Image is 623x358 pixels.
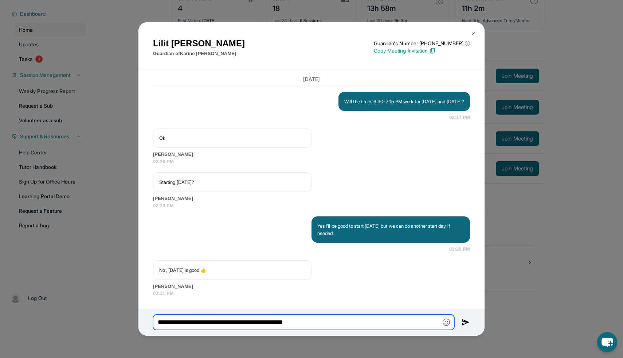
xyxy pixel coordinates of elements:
span: 03:31 PM [153,290,470,297]
p: Will the times 6:30-7:15 PM work for [DATE] and [DATE]? [344,98,464,105]
span: 03:28 PM [449,246,470,253]
p: No , [DATE] is good 👍 [159,266,305,274]
p: Copy Meeting Invitation [374,47,470,54]
p: Guardian of Karine [PERSON_NAME] [153,50,245,57]
span: 02:17 PM [449,114,470,121]
p: Yes I'll be good to start [DATE] but we can do another start day if needed. [317,222,464,237]
span: [PERSON_NAME] [153,151,470,158]
p: Ok [159,134,305,142]
span: [PERSON_NAME] [153,195,470,202]
span: 02:29 PM [153,202,470,209]
img: Send icon [462,318,470,327]
span: [PERSON_NAME] [153,283,470,290]
span: 02:28 PM [153,158,470,165]
h1: Lilit [PERSON_NAME] [153,37,245,50]
img: Close Icon [471,30,477,36]
button: chat-button [597,332,617,352]
p: Guardian's Number: [PHONE_NUMBER] [374,40,470,47]
img: Emoji [443,319,450,326]
h3: [DATE] [153,76,470,83]
p: Starting [DATE]? [159,178,305,186]
img: Copy Icon [429,47,436,54]
span: ⓘ [465,40,470,47]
